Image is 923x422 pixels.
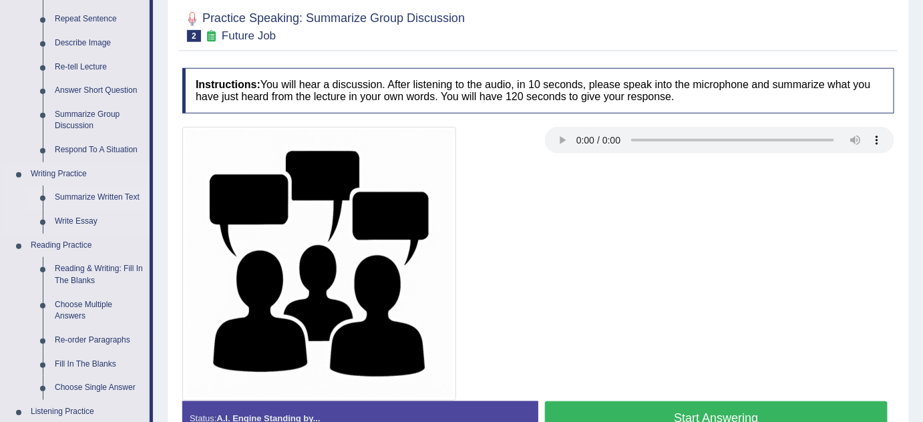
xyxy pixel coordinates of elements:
a: Answer Short Question [49,79,150,103]
span: 2 [187,30,201,42]
small: Future Job [222,29,276,42]
a: Summarize Written Text [49,186,150,210]
a: Write Essay [49,210,150,234]
a: Respond To A Situation [49,138,150,162]
a: Writing Practice [25,162,150,186]
a: Reading & Writing: Fill In The Blanks [49,257,150,292]
a: Choose Multiple Answers [49,293,150,329]
a: Reading Practice [25,234,150,258]
a: Summarize Group Discussion [49,103,150,138]
b: Instructions: [196,79,260,90]
a: Describe Image [49,31,150,55]
a: Repeat Sentence [49,7,150,31]
h2: Practice Speaking: Summarize Group Discussion [182,9,465,42]
small: Exam occurring question [204,30,218,43]
h4: You will hear a discussion. After listening to the audio, in 10 seconds, please speak into the mi... [182,68,894,113]
a: Re-order Paragraphs [49,329,150,353]
a: Fill In The Blanks [49,353,150,377]
a: Re-tell Lecture [49,55,150,79]
a: Choose Single Answer [49,376,150,400]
